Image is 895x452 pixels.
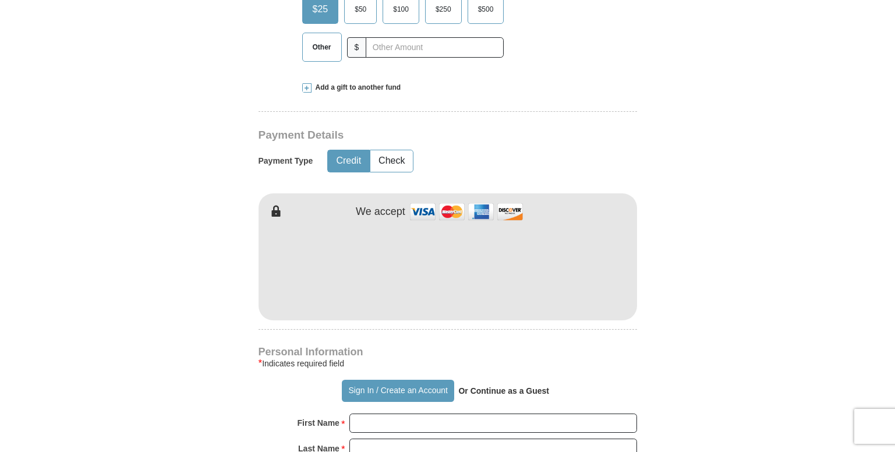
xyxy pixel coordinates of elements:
[259,356,637,370] div: Indicates required field
[370,150,413,172] button: Check
[312,83,401,93] span: Add a gift to another fund
[307,1,334,18] span: $25
[259,347,637,356] h4: Personal Information
[356,206,405,218] h4: We accept
[458,386,549,395] strong: Or Continue as a Guest
[328,150,369,172] button: Credit
[259,156,313,166] h5: Payment Type
[259,129,556,142] h3: Payment Details
[307,38,337,56] span: Other
[298,415,339,431] strong: First Name
[430,1,457,18] span: $250
[408,199,525,224] img: credit cards accepted
[387,1,415,18] span: $100
[366,37,504,58] input: Other Amount
[349,1,372,18] span: $50
[342,380,454,402] button: Sign In / Create an Account
[347,37,367,58] span: $
[472,1,500,18] span: $500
